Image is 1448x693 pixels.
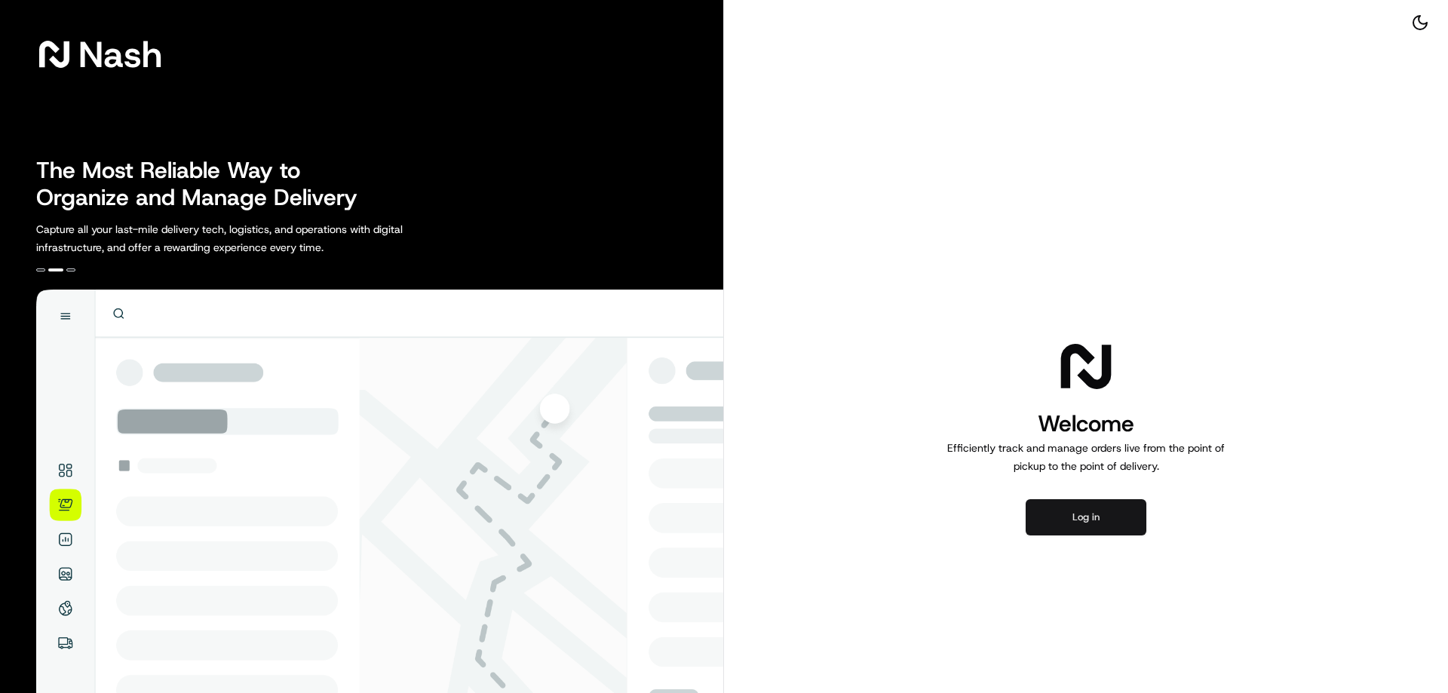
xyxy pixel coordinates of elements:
h1: Welcome [941,409,1231,439]
button: Log in [1026,499,1146,535]
p: Efficiently track and manage orders live from the point of pickup to the point of delivery. [941,439,1231,475]
span: Nash [78,39,162,69]
h2: The Most Reliable Way to Organize and Manage Delivery [36,157,374,211]
p: Capture all your last-mile delivery tech, logistics, and operations with digital infrastructure, ... [36,220,471,256]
